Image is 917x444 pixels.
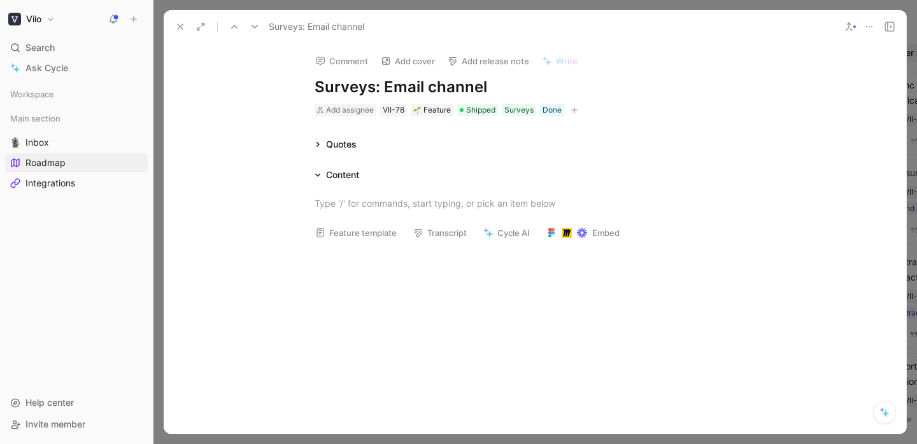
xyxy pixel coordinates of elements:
[5,133,148,152] a: 🎙️Inbox
[5,109,148,193] div: Main section🎙️InboxRoadmapIntegrations
[326,137,357,152] div: Quotes
[25,40,55,55] span: Search
[411,104,453,116] div: 🌱Feature
[25,177,75,190] span: Integrations
[5,415,148,434] div: Invite member
[536,52,583,70] button: Write
[25,60,68,76] span: Ask Cycle
[5,393,148,412] div: Help center
[457,104,498,116] div: Shipped
[478,224,536,242] button: Cycle AI
[5,59,148,78] a: Ask Cycle
[315,77,755,97] h1: Surveys: Email channel
[10,88,54,101] span: Workspace
[504,104,534,116] div: Surveys
[25,156,66,169] span: Roadmap
[326,167,359,183] div: Content
[5,153,148,172] a: Roadmap
[413,106,421,114] img: 🌱
[25,419,85,429] span: Invite member
[8,135,23,150] button: 🎙️
[25,136,49,149] span: Inbox
[466,104,495,116] span: Shipped
[556,55,578,67] span: Write
[5,10,58,28] button: ViioViio
[26,13,41,25] h1: Viio
[10,137,20,148] img: 🎙️
[309,167,364,183] div: Content
[375,52,441,70] button: Add cover
[326,105,374,114] span: Add assignee
[442,52,535,70] button: Add release note
[269,19,364,34] span: Surveys: Email channel
[383,104,404,116] div: VII-78
[309,52,374,70] button: Comment
[309,137,362,152] div: Quotes
[25,397,74,408] span: Help center
[10,112,60,125] span: Main section
[5,38,148,57] div: Search
[8,13,21,25] img: Viio
[413,104,451,116] div: Feature
[5,85,148,104] div: Workspace
[5,109,148,128] div: Main section
[309,224,402,242] button: Feature template
[541,224,625,242] button: Embed
[408,224,473,242] button: Transcript
[5,174,148,193] a: Integrations
[543,104,562,116] div: Done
